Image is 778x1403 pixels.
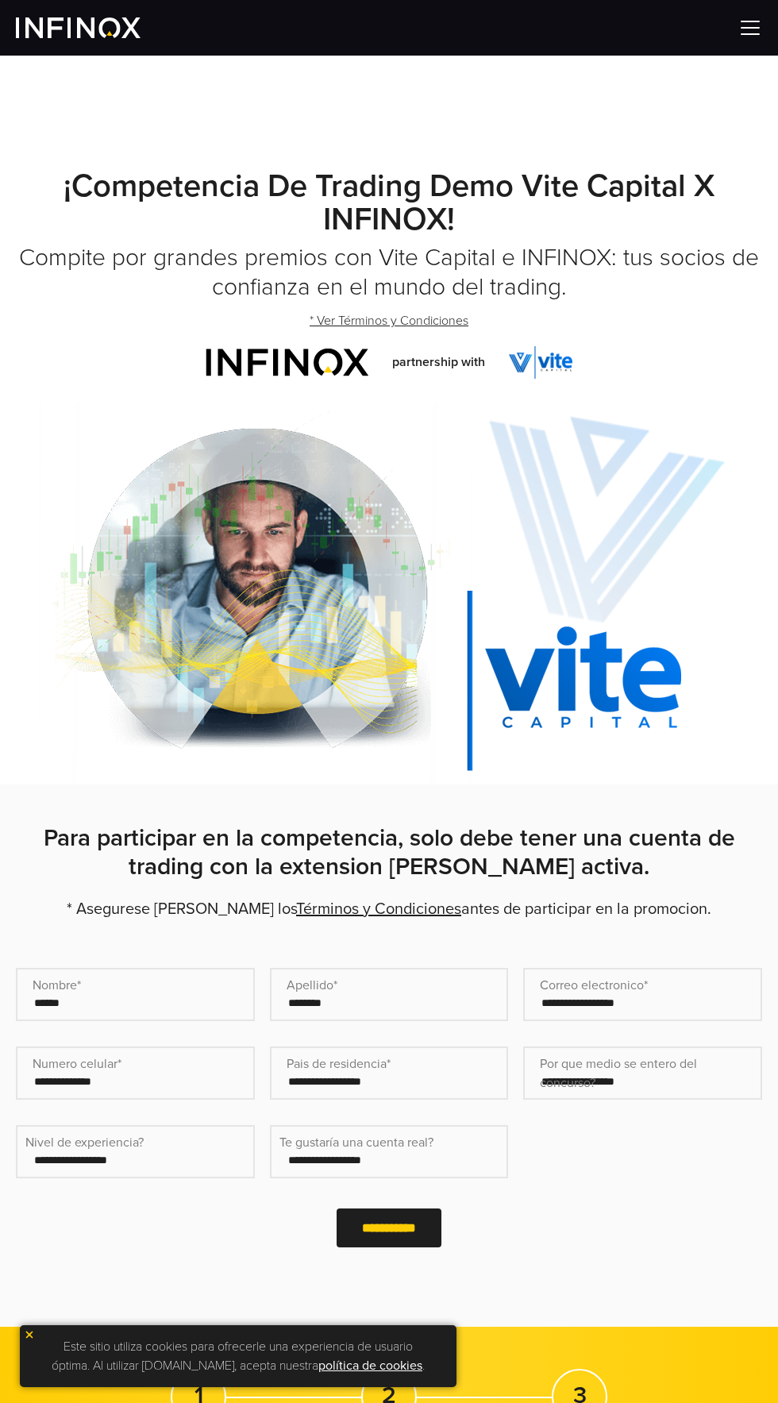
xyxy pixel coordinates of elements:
[64,167,714,238] strong: ¡Competencia de Trading Demo Vite Capital x INFINOX!
[392,353,485,372] span: partnership with
[16,244,762,302] h2: Compite por grandes premios con Vite Capital e INFINOX: tus socios de confianza en el mundo del t...
[318,1358,422,1374] a: política de cookies
[16,898,762,920] p: * Asegurese [PERSON_NAME] los antes de participar en la promocion.
[308,302,470,341] a: * Ver Términos y Condiciones
[296,900,461,919] a: Términos y Condiciones
[44,823,735,882] strong: Para participar en la competencia, solo debe tener una cuenta de trading con la extension [PERSON...
[28,1333,449,1379] p: Este sitio utiliza cookies para ofrecerle una experiencia de usuario óptima. Al utilizar [DOMAIN_...
[24,1329,35,1340] img: yellow close icon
